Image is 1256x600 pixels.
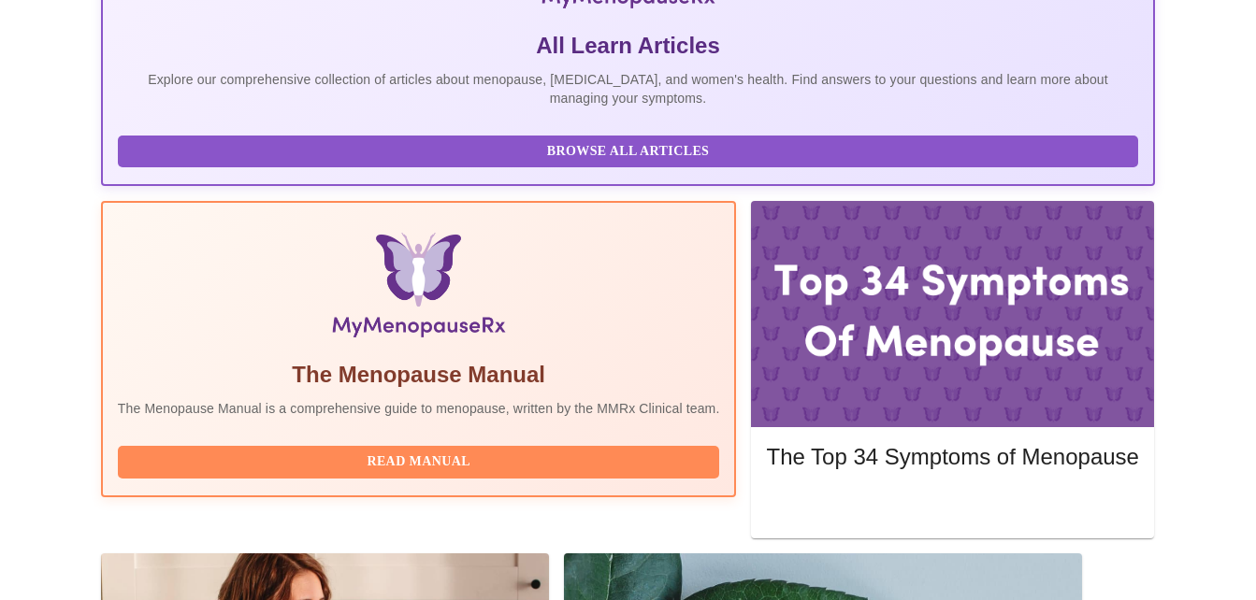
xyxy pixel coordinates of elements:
button: Read Manual [118,446,720,479]
button: Read More [766,490,1138,522]
p: Explore our comprehensive collection of articles about menopause, [MEDICAL_DATA], and women's hea... [118,70,1138,107]
p: The Menopause Manual is a comprehensive guide to menopause, written by the MMRx Clinical team. [118,399,720,418]
h5: The Menopause Manual [118,360,720,390]
a: Browse All Articles [118,142,1143,158]
img: Menopause Manual [213,233,624,345]
span: Browse All Articles [137,140,1119,164]
span: Read Manual [137,450,701,474]
span: Read More [785,494,1119,518]
button: Browse All Articles [118,136,1138,168]
a: Read More [766,496,1143,512]
h5: All Learn Articles [118,31,1138,61]
a: Read Manual [118,452,725,468]
h5: The Top 34 Symptoms of Menopause [766,442,1138,472]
